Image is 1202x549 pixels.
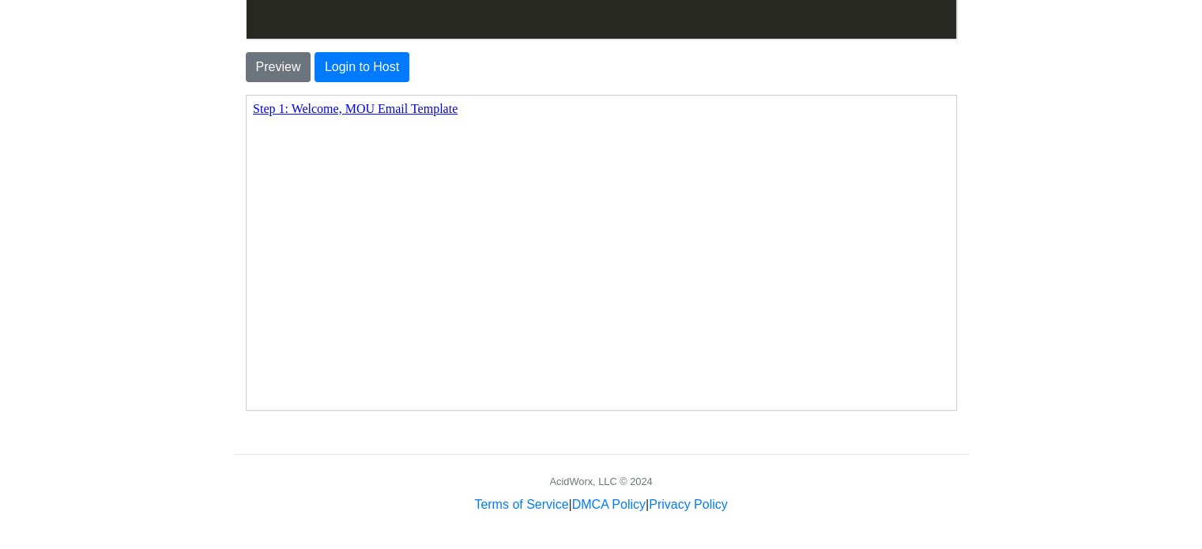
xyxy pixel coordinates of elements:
button: Login to Host [315,52,409,82]
a: Privacy Policy [649,498,728,511]
a: Terms of Service [474,498,568,511]
div: AcidWorx, LLC © 2024 [549,474,652,489]
button: Preview [246,52,311,82]
a: DMCA Policy [572,498,646,511]
a: Step 1: Welcome, MOU Email Template [6,6,211,20]
div: | | [474,495,727,514]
